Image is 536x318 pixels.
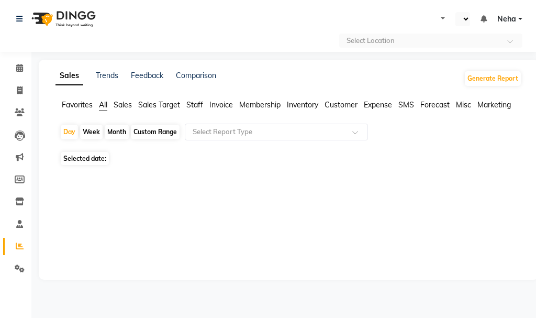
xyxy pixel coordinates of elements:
[131,71,163,80] a: Feedback
[138,100,180,109] span: Sales Target
[239,100,281,109] span: Membership
[420,100,450,109] span: Forecast
[105,125,129,139] div: Month
[27,4,98,34] img: logo
[80,125,103,139] div: Week
[325,100,358,109] span: Customer
[55,67,83,85] a: Sales
[347,36,395,46] div: Select Location
[61,152,109,165] span: Selected date:
[398,100,414,109] span: SMS
[61,125,78,139] div: Day
[186,100,203,109] span: Staff
[477,100,511,109] span: Marketing
[209,100,233,109] span: Invoice
[114,100,132,109] span: Sales
[99,100,107,109] span: All
[62,100,93,109] span: Favorites
[96,71,118,80] a: Trends
[131,125,180,139] div: Custom Range
[465,71,521,86] button: Generate Report
[287,100,318,109] span: Inventory
[364,100,392,109] span: Expense
[176,71,216,80] a: Comparison
[497,14,516,25] span: Neha
[456,100,471,109] span: Misc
